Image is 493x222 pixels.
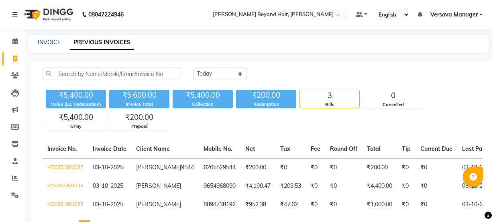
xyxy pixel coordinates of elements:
[199,195,240,214] td: 8898738192
[397,195,416,214] td: ₹0
[306,177,325,195] td: ₹0
[88,3,124,26] b: 08047224946
[38,39,61,46] a: INVOICE
[236,101,296,108] div: Redemption
[275,177,306,195] td: ₹209.53
[199,158,240,177] td: 6265529544
[136,182,181,189] span: [PERSON_NAME]
[173,101,233,108] div: Collection
[173,90,233,101] div: ₹5,400.00
[93,182,123,189] span: 03-10-2025
[325,195,362,214] td: ₹0
[306,195,325,214] td: ₹0
[430,10,478,19] span: Versova Manager
[236,90,296,101] div: ₹200.00
[136,201,181,208] span: [PERSON_NAME]
[311,145,320,152] span: Fee
[420,145,452,152] span: Current Due
[93,145,126,152] span: Invoice Date
[109,101,169,108] div: Invoice Total
[93,201,123,208] span: 03-10-2025
[325,158,362,177] td: ₹0
[300,90,359,101] div: 3
[46,101,106,108] div: Value (Ex. Redemption)
[110,123,169,130] div: Prepaid
[362,195,397,214] td: ₹1,000.00
[240,195,275,214] td: ₹952.38
[46,90,106,101] div: ₹5,400.00
[416,177,457,195] td: ₹0
[416,158,457,177] td: ₹0
[136,164,181,171] span: [PERSON_NAME]
[181,164,194,171] span: 9544
[402,145,411,152] span: Tip
[43,158,88,177] td: V/2025-26/1237
[416,195,457,214] td: ₹0
[367,145,381,152] span: Total
[110,112,169,123] div: ₹200.00
[93,164,123,171] span: 03-10-2025
[275,158,306,177] td: ₹0
[362,158,397,177] td: ₹200.00
[204,145,232,152] span: Mobile No.
[397,177,416,195] td: ₹0
[363,90,423,101] div: 0
[280,145,290,152] span: Tax
[43,195,88,214] td: V/2025-26/1235
[306,158,325,177] td: ₹0
[300,101,359,108] div: Bills
[240,177,275,195] td: ₹4,190.47
[240,158,275,177] td: ₹200.00
[109,90,169,101] div: ₹5,600.00
[245,145,255,152] span: Net
[330,145,357,152] span: Round Off
[20,3,75,26] img: logo
[325,177,362,195] td: ₹0
[43,177,88,195] td: V/2025-26/1236
[397,158,416,177] td: ₹0
[46,123,106,130] div: GPay
[199,177,240,195] td: 9654968090
[362,177,397,195] td: ₹4,400.00
[363,101,423,108] div: Cancelled
[459,190,485,214] iframe: chat widget
[136,145,170,152] span: Client Name
[275,195,306,214] td: ₹47.62
[43,68,181,80] input: Search by Name/Mobile/Email/Invoice No
[47,145,77,152] span: Invoice No.
[46,112,106,123] div: ₹5,400.00
[70,35,134,50] a: PREVIOUS INVOICES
